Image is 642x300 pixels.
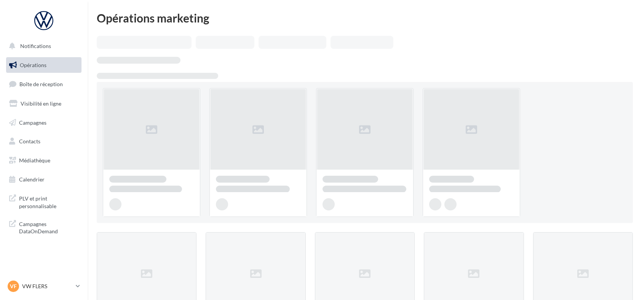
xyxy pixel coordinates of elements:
a: Contacts [5,133,83,149]
a: PLV et print personnalisable [5,190,83,213]
a: Campagnes [5,115,83,131]
span: Notifications [20,43,51,49]
a: Campagnes DataOnDemand [5,216,83,238]
p: VW FLERS [22,282,73,290]
span: Campagnes [19,119,46,125]
span: Opérations [20,62,46,68]
button: Notifications [5,38,80,54]
a: Calendrier [5,172,83,188]
a: Opérations [5,57,83,73]
a: Visibilité en ligne [5,96,83,112]
span: PLV et print personnalisable [19,193,78,210]
a: VF VW FLERS [6,279,81,294]
div: Opérations marketing [97,12,633,24]
span: Contacts [19,138,40,144]
span: VF [10,282,17,290]
span: Campagnes DataOnDemand [19,219,78,235]
a: Médiathèque [5,152,83,168]
span: Médiathèque [19,157,50,164]
span: Boîte de réception [19,81,63,87]
span: Calendrier [19,176,45,183]
a: Boîte de réception [5,76,83,92]
span: Visibilité en ligne [21,100,61,107]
